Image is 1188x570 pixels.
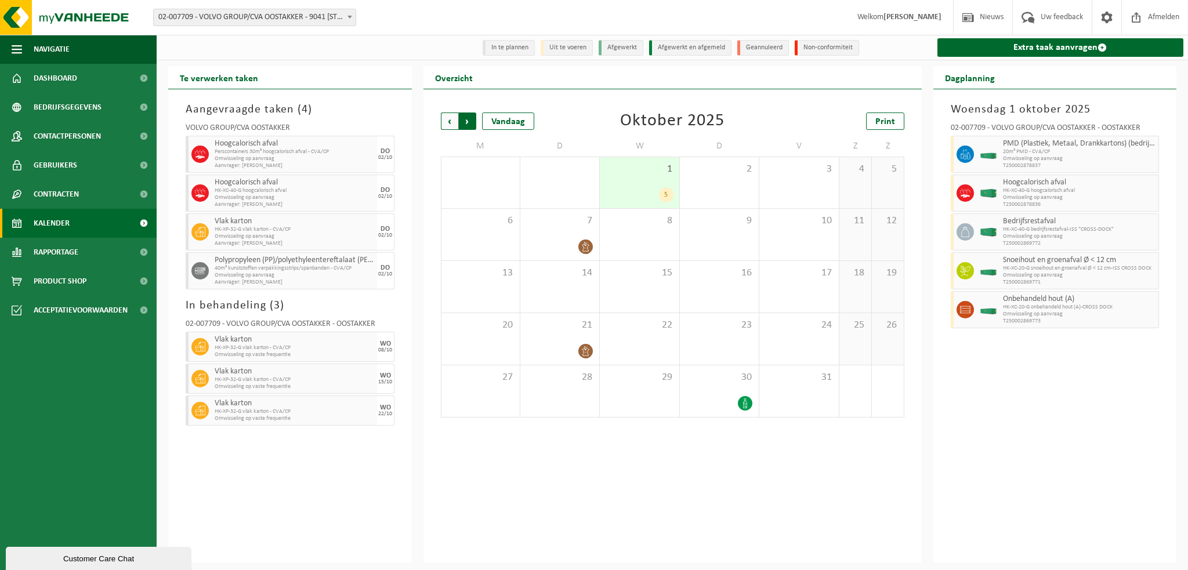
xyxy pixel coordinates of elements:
[937,38,1184,57] a: Extra taak aanvragen
[526,267,593,279] span: 14
[441,112,458,130] span: Vorige
[380,340,391,347] div: WO
[483,40,535,56] li: In te plannen
[215,272,374,279] span: Omwisseling op aanvraag
[980,150,997,159] img: HK-XC-20-GN-00
[34,267,86,296] span: Product Shop
[980,189,997,198] img: HK-XC-40-GN-00
[215,187,374,194] span: HK-XC-40-G hoogcalorisch afval
[215,148,374,155] span: Perscontainers 30m³ hoogcalorisch afval - CVA/CP
[606,215,673,227] span: 8
[765,215,832,227] span: 10
[1003,304,1156,311] span: HK-XC-20-G onbehandeld hout (A)-CROSS DOCK
[459,112,476,130] span: Volgende
[878,215,898,227] span: 12
[186,297,394,314] h3: In behandeling ( )
[1003,178,1156,187] span: Hoogcalorisch afval
[1003,295,1156,304] span: Onbehandeld hout (A)
[378,379,392,385] div: 15/10
[875,117,895,126] span: Print
[215,139,374,148] span: Hoogcalorisch afval
[606,371,673,384] span: 29
[215,344,374,351] span: HK-XP-32-G vlak karton - CVA/CP
[215,226,374,233] span: HK-XP-32-G vlak karton - CVA/CP
[686,371,753,384] span: 30
[215,265,374,272] span: 40m³ kunststoffen verpakkingsstrips/spanbanden - CVA/CP
[686,215,753,227] span: 9
[839,136,872,157] td: Z
[526,319,593,332] span: 21
[215,399,374,408] span: Vlak karton
[845,267,865,279] span: 18
[34,35,70,64] span: Navigatie
[1003,265,1156,272] span: HK-XC-20-G snoeihout en groenafval Ø < 12 cm-ISS CROSS DOCK
[215,194,374,201] span: Omwisseling op aanvraag
[378,411,392,417] div: 22/10
[795,40,859,56] li: Non-conformiteit
[215,351,374,358] span: Omwisseling op vaste frequentie
[866,112,904,130] a: Print
[649,40,731,56] li: Afgewerkt en afgemeld
[381,226,390,233] div: DO
[34,296,128,325] span: Acceptatievoorwaarden
[680,136,759,157] td: D
[1003,311,1156,318] span: Omwisseling op aanvraag
[1003,233,1156,240] span: Omwisseling op aanvraag
[378,194,392,199] div: 02/10
[686,267,753,279] span: 16
[447,319,514,332] span: 20
[423,66,484,89] h2: Overzicht
[378,347,392,353] div: 08/10
[381,148,390,155] div: DO
[1003,139,1156,148] span: PMD (Plastiek, Metaal, Drankkartons) (bedrijven)
[980,267,997,275] img: HK-XC-20-GN-00
[620,112,725,130] div: Oktober 2025
[951,101,1160,118] h3: Woensdag 1 oktober 2025
[153,9,356,26] span: 02-007709 - VOLVO GROUP/CVA OOSTAKKER - 9041 OOSTAKKER, SMALLEHEERWEG 31
[381,264,390,271] div: DO
[34,151,77,180] span: Gebruikers
[34,209,70,238] span: Kalender
[215,162,374,169] span: Aanvrager: [PERSON_NAME]
[980,306,997,314] img: HK-XC-20-GN-00
[878,163,898,176] span: 5
[215,335,374,344] span: Vlak karton
[1003,272,1156,279] span: Omwisseling op aanvraag
[883,13,941,21] strong: [PERSON_NAME]
[215,367,374,376] span: Vlak karton
[34,180,79,209] span: Contracten
[980,228,997,237] img: HK-XC-40-GN-00
[378,233,392,238] div: 02/10
[215,155,374,162] span: Omwisseling op aanvraag
[215,233,374,240] span: Omwisseling op aanvraag
[6,544,194,570] iframe: chat widget
[1003,194,1156,201] span: Omwisseling op aanvraag
[215,256,374,265] span: Polypropyleen (PP)/polyethyleentereftalaat (PET) spanbanden
[600,136,679,157] td: W
[215,415,374,422] span: Omwisseling op vaste frequentie
[765,163,832,176] span: 3
[380,372,391,379] div: WO
[441,136,520,157] td: M
[447,267,514,279] span: 13
[215,376,374,383] span: HK-XP-32-G vlak karton - CVA/CP
[186,320,394,332] div: 02-007709 - VOLVO GROUP/CVA OOSTAKKER - OOSTAKKER
[737,40,789,56] li: Geannuleerd
[274,300,280,311] span: 3
[215,178,374,187] span: Hoogcalorisch afval
[951,124,1160,136] div: 02-007709 - VOLVO GROUP/CVA OOSTAKKER - OOSTAKKER
[1003,162,1156,169] span: T250002878837
[447,215,514,227] span: 6
[541,40,593,56] li: Uit te voeren
[215,279,374,286] span: Aanvrager: [PERSON_NAME]
[872,136,904,157] td: Z
[447,371,514,384] span: 27
[378,271,392,277] div: 02/10
[1003,318,1156,325] span: T250002869773
[765,267,832,279] span: 17
[378,155,392,161] div: 02/10
[168,66,270,89] h2: Te verwerken taken
[34,64,77,93] span: Dashboard
[765,319,832,332] span: 24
